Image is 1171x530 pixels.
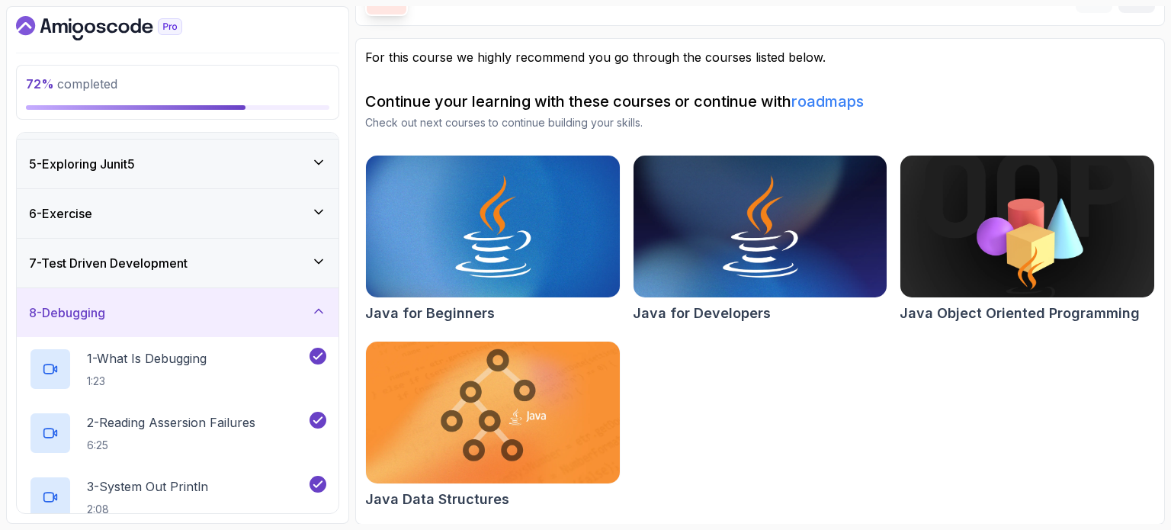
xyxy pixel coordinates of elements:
[17,189,338,238] button: 6-Exercise
[900,156,1154,297] img: Java Object Oriented Programming card
[29,348,326,390] button: 1-What Is Debugging1:23
[365,341,621,510] a: Java Data Structures cardJava Data Structures
[29,204,92,223] h3: 6 - Exercise
[365,489,509,510] h2: Java Data Structures
[87,349,207,368] p: 1 - What Is Debugging
[633,155,888,324] a: Java for Developers cardJava for Developers
[87,438,255,453] p: 6:25
[366,342,620,483] img: Java Data Structures card
[87,477,208,496] p: 3 - System Out Println
[365,155,621,324] a: Java for Beginners cardJava for Beginners
[87,413,255,432] p: 2 - Reading Assersion Failures
[29,304,105,322] h3: 8 - Debugging
[29,412,326,455] button: 2-Reading Assersion Failures6:25
[634,156,887,297] img: Java for Developers card
[29,476,326,519] button: 3-System Out Println2:08
[16,16,217,40] a: Dashboard
[900,155,1155,324] a: Java Object Oriented Programming cardJava Object Oriented Programming
[29,254,188,272] h3: 7 - Test Driven Development
[87,374,207,389] p: 1:23
[900,303,1140,324] h2: Java Object Oriented Programming
[365,115,1155,130] p: Check out next courses to continue building your skills.
[366,156,620,297] img: Java for Beginners card
[17,140,338,188] button: 5-Exploring Junit5
[29,155,135,173] h3: 5 - Exploring Junit5
[87,502,208,517] p: 2:08
[26,76,54,92] span: 72 %
[791,92,864,111] a: roadmaps
[365,91,1155,112] h2: Continue your learning with these courses or continue with
[365,48,1155,66] p: For this course we highly recommend you go through the courses listed below.
[26,76,117,92] span: completed
[17,288,338,337] button: 8-Debugging
[17,239,338,287] button: 7-Test Driven Development
[365,303,495,324] h2: Java for Beginners
[633,303,771,324] h2: Java for Developers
